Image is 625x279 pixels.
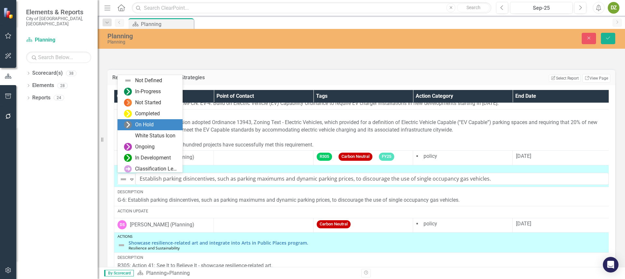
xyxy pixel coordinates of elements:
[603,257,618,273] div: Open Intercom Messenger
[339,153,372,161] span: Carbon Neutral
[3,7,15,19] img: ClearPoint Strategy
[118,241,125,249] img: Not Defined
[135,154,171,162] div: In Development
[54,95,64,101] div: 24
[466,5,480,10] span: Search
[146,270,167,276] a: Planning
[118,208,609,214] div: Action Update
[119,175,127,183] img: Not Defined
[124,154,132,162] img: In Development
[129,245,180,250] span: Resilience and Sustainability
[124,88,132,95] img: In-Progress
[424,153,437,159] span: policy
[112,75,411,81] h3: Resilience and Sustainability Strategies
[124,165,132,173] img: Classification Level One
[104,270,134,276] span: By Scorecard
[26,16,91,27] small: City of [GEOGRAPHIC_DATA], [GEOGRAPHIC_DATA]
[124,132,132,140] img: White Status Icon
[118,255,609,260] div: Description
[130,221,194,229] div: [PERSON_NAME] (Planning)
[118,141,609,149] div: As of [DATE], more than one hundred projects have successfully met this requirement.
[135,165,179,173] div: Classification Level One
[124,77,132,84] img: Not Defined
[582,74,610,82] a: View Page
[26,52,91,63] input: Search Below...
[132,2,491,14] input: Search ClearPoint...
[135,88,161,95] div: In-Progress
[135,110,160,118] div: Completed
[516,221,531,227] span: [DATE]
[118,220,127,229] div: DS
[124,121,132,129] img: On Hold
[57,83,68,88] div: 28
[32,94,50,102] a: Reports
[124,110,132,118] img: Completed
[516,153,531,159] span: [DATE]
[118,167,609,171] div: Actions
[107,32,392,40] div: Planning
[118,100,499,106] span: R305: Action 15: It's Electric. MFCN: EV-4: Build on Electric Vehicle (EV) Capability Ordinance t...
[118,119,609,134] div: On [DATE], the City Commission adopted Ordinance 13943, Zoning Text - Electric Vehicles, which pr...
[169,270,190,276] div: Planning
[32,82,54,89] a: Elements
[424,221,437,227] span: policy
[32,70,63,77] a: Scorecard(s)
[118,189,609,195] div: Description
[135,173,609,185] input: Name
[118,111,609,117] div: Action Update
[137,270,356,277] div: »
[129,240,609,245] a: Showcase resilience-related art and integrate into Arts in Public Places program.
[118,235,609,238] div: Actions
[317,153,332,161] span: R305
[135,99,161,107] div: Not Started
[118,262,272,269] span: R305: Action 41: See It to Believe It - showcase resilience-related art.
[608,2,619,14] button: DZ
[124,99,132,107] img: Not Started
[379,153,394,161] span: FY25
[135,143,155,151] div: Ongoing
[26,36,91,44] a: Planning
[107,40,392,44] div: Planning
[26,8,91,16] span: Elements & Reports
[66,70,76,76] div: 38
[135,121,154,129] div: On Hold
[317,220,351,228] span: Carbon Neutral
[135,132,175,140] div: White Status Icon
[124,143,132,151] img: Ongoing
[135,77,162,84] div: Not Defined
[510,2,573,14] button: Sep-25
[512,4,570,12] div: Sep-25
[549,75,580,82] button: Select Report
[457,3,490,12] button: Search
[118,197,460,203] span: G-6: Establish parking disincentives, such as parking maximums and dynamic parking prices, to dis...
[141,20,192,28] div: Planning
